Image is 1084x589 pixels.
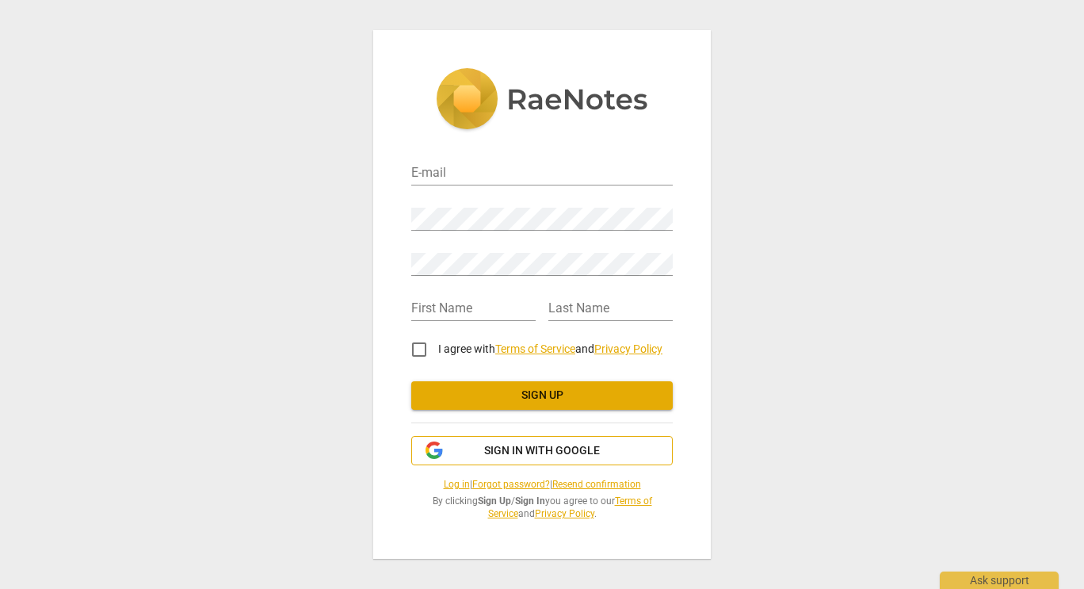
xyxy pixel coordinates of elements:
button: Sign in with Google [411,436,673,466]
b: Sign Up [478,495,511,507]
a: Log in [444,479,470,490]
b: Sign In [515,495,545,507]
span: | | [411,478,673,491]
a: Terms of Service [495,342,575,355]
button: Sign up [411,381,673,410]
div: Ask support [940,572,1059,589]
a: Resend confirmation [552,479,641,490]
a: Privacy Policy [535,508,594,519]
img: 5ac2273c67554f335776073100b6d88f.svg [436,68,648,133]
a: Privacy Policy [594,342,662,355]
span: Sign up [424,388,660,404]
a: Forgot password? [472,479,550,490]
a: Terms of Service [488,495,652,520]
span: By clicking / you agree to our and . [411,495,673,521]
span: Sign in with Google [484,443,600,459]
span: I agree with and [438,342,662,355]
